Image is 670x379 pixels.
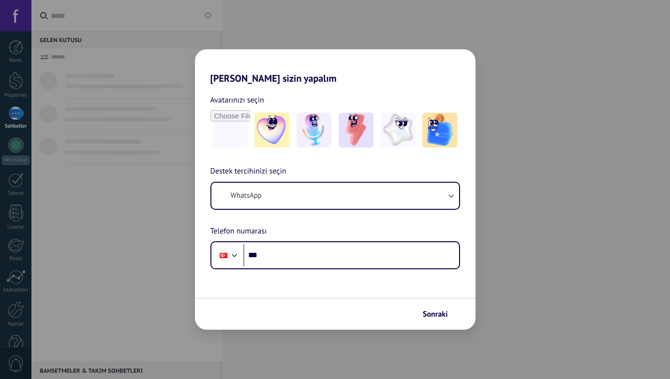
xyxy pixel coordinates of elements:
button: Sonraki [418,306,461,322]
button: WhatsApp [211,183,459,209]
img: -4.jpeg [381,113,416,147]
img: -5.jpeg [422,113,457,147]
img: -3.jpeg [339,113,373,147]
img: -1.jpeg [254,113,289,147]
h2: [PERSON_NAME] sizin yapalım [195,49,476,84]
span: Destek tercihinizi seçin [210,165,286,178]
span: WhatsApp [231,191,262,201]
span: Sonraki [423,311,448,318]
div: Turkey: + 90 [214,245,233,265]
img: -2.jpeg [297,113,331,147]
span: Avatarınızı seçin [210,94,264,106]
span: Telefon numarası [210,225,267,238]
